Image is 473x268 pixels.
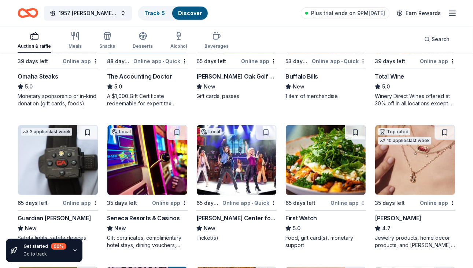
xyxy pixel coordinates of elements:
div: 35 days left [375,199,405,207]
a: Image for Guardian Angel Device3 applieslast week65 days leftOnline appGuardian [PERSON_NAME]NewS... [18,125,98,242]
button: Search [418,32,455,47]
div: Ticket(s) [196,234,277,242]
div: First Watch [285,214,317,222]
a: Track· 5 [144,10,165,16]
div: Online app [63,198,98,207]
div: 65 days left [196,57,226,66]
a: Image for Kendra ScottTop rated10 applieslast week35 days leftOnline app[PERSON_NAME]4.7Jewelry p... [375,125,455,249]
div: 53 days left [285,57,310,66]
div: Winery Direct Wines offered at 30% off in all locations except [GEOGRAPHIC_DATA], [GEOGRAPHIC_DAT... [375,93,455,107]
img: Image for Seneca Resorts & Casinos [107,125,187,195]
div: 10 applies last week [378,137,431,145]
img: Image for Guardian Angel Device [18,125,98,195]
div: Online app Quick [312,57,366,66]
button: Beverages [204,29,229,53]
a: Image for Tilles Center for the Performing ArtsLocal65 days leftOnline app•Quick[PERSON_NAME] Cen... [196,125,277,242]
div: 35 days left [107,199,137,207]
button: 1957 [PERSON_NAME] Restoration [44,6,132,21]
span: New [204,82,215,91]
div: 60 % [51,243,66,250]
span: 4.7 [382,224,391,233]
div: Local [110,128,132,135]
span: • [252,200,253,206]
button: Snacks [99,29,115,53]
div: Monetary sponsorship or in-kind donation (gift cards, foods) [18,93,98,107]
div: 65 days left [285,199,315,207]
div: Online app Quick [222,198,277,207]
a: Plus trial ends on 9PM[DATE] [301,7,389,19]
div: Online app [420,57,455,66]
button: Desserts [133,29,153,53]
div: Jewelry products, home decor products, and [PERSON_NAME] Gives Back event in-store or online (or ... [375,234,455,249]
a: Image for Seneca Resorts & CasinosLocal35 days leftOnline appSeneca Resorts & CasinosNewGift cert... [107,125,188,249]
span: 5.0 [382,82,390,91]
div: A $1,000 Gift Certificate redeemable for expert tax preparation or tax resolution services—recipi... [107,93,188,107]
div: Online app [63,57,98,66]
div: 1 item of merchandise [285,93,366,100]
span: New [293,82,304,91]
span: 5.0 [293,224,300,233]
a: Image for First Watch65 days leftOnline appFirst Watch5.0Food, gift card(s), monetary support [285,125,366,249]
div: Beverages [204,43,229,49]
span: Plus trial ends on 9PM[DATE] [311,9,385,18]
button: Track· 5Discover [138,6,208,21]
span: 5.0 [114,82,122,91]
img: Image for Kendra Scott [375,125,455,195]
span: Search [432,35,450,44]
span: • [163,58,164,64]
div: Total Wine [375,72,404,81]
div: 65 days left [18,199,48,207]
a: Earn Rewards [392,7,445,20]
div: Online app [241,57,277,66]
div: Gift certificates, complimentary hotel stays, dining vouchers, event tickets, spa certificates [107,234,188,249]
img: Image for Tilles Center for the Performing Arts [197,125,277,195]
div: 39 days left [18,57,48,66]
div: Desserts [133,43,153,49]
div: Auction & raffle [18,43,51,49]
span: 1957 [PERSON_NAME] Restoration [59,9,117,18]
div: Online app [152,198,188,207]
span: New [114,224,126,233]
div: Online app [420,198,455,207]
button: Alcohol [170,29,187,53]
div: Meals [69,43,82,49]
div: Guardian [PERSON_NAME] [18,214,91,222]
span: 5.0 [25,82,33,91]
div: Buffalo Bills [285,72,318,81]
a: Home [18,4,38,22]
div: Online app [330,198,366,207]
a: Discover [178,10,202,16]
span: • [341,58,343,64]
div: Get started [23,243,66,250]
div: Alcohol [170,43,187,49]
div: Top rated [378,128,410,135]
span: New [25,224,37,233]
div: The Accounting Doctor [107,72,172,81]
div: Food, gift card(s), monetary support [285,234,366,249]
div: Snacks [99,43,115,49]
div: 65 days left [196,199,221,207]
div: 39 days left [375,57,405,66]
div: [PERSON_NAME] [375,214,421,222]
div: Gift cards, passes [196,93,277,100]
div: [PERSON_NAME] Oak Golf Club [196,72,277,81]
div: Local [200,128,222,135]
div: Online app Quick [133,57,188,66]
span: New [204,224,215,233]
img: Image for First Watch [286,125,366,195]
div: 88 days left [107,57,132,66]
button: Auction & raffle [18,29,51,53]
div: Seneca Resorts & Casinos [107,214,180,222]
div: Go to track [23,251,66,257]
div: 3 applies last week [21,128,72,136]
div: Omaha Steaks [18,72,58,81]
button: Meals [69,29,82,53]
div: [PERSON_NAME] Center for the Performing Arts [196,214,277,222]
